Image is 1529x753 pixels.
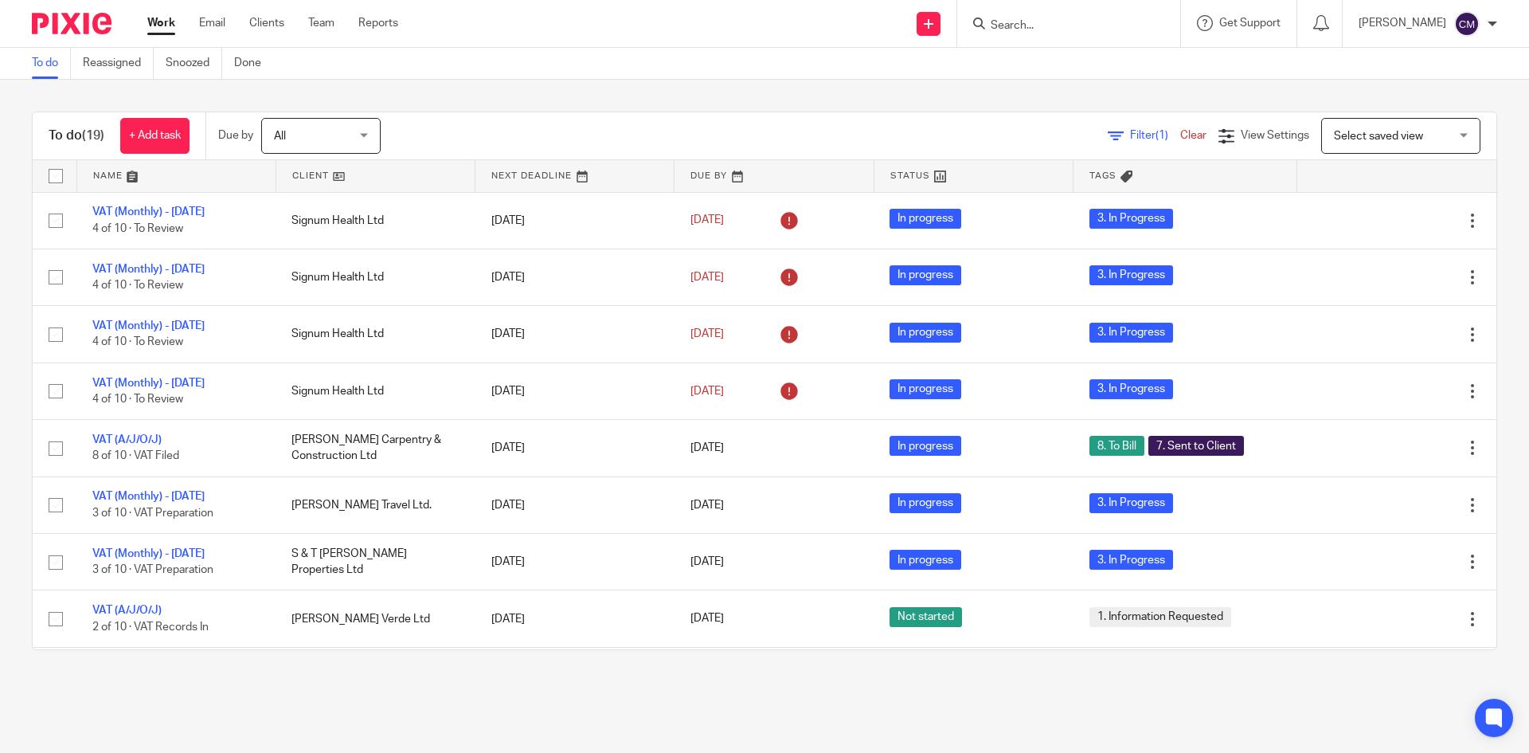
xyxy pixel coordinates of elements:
span: (1) [1156,130,1168,141]
td: [DATE] [475,192,675,249]
a: Reports [358,15,398,31]
a: Work [147,15,175,31]
td: Signum Health Ltd [276,306,475,363]
img: svg%3E [1454,11,1480,37]
a: + Add task [120,118,190,154]
img: Pixie [32,13,111,34]
a: Clients [249,15,284,31]
span: 4 of 10 · To Review [92,337,183,348]
a: Team [308,15,334,31]
td: [DATE] [475,363,675,419]
td: [DATE] [475,306,675,363]
span: [DATE] [690,386,724,397]
span: In progress [890,550,961,570]
span: In progress [890,209,961,229]
span: 3. In Progress [1089,209,1173,229]
span: In progress [890,265,961,285]
span: 3. In Progress [1089,323,1173,343]
a: Clear [1180,130,1206,141]
span: 3. In Progress [1089,550,1173,570]
span: 3 of 10 · VAT Preparation [92,508,213,519]
td: S & T [PERSON_NAME] Properties Ltd [276,534,475,590]
td: [PERSON_NAME] Carpentry & Construction Ltd [276,420,475,477]
span: 4 of 10 · To Review [92,223,183,234]
a: VAT (Monthly) - [DATE] [92,378,205,389]
a: Done [234,48,273,79]
td: [DATE] [475,420,675,477]
span: 3 of 10 · VAT Preparation [92,564,213,575]
span: [DATE] [690,328,724,339]
span: In progress [890,379,961,399]
a: VAT (A/J/O/J) [92,605,162,616]
span: 7. Sent to Client [1148,436,1244,456]
span: 2 of 10 · VAT Records In [92,622,209,633]
td: [DATE] [475,249,675,305]
span: View Settings [1241,130,1309,141]
a: Snoozed [166,48,222,79]
span: All [274,131,286,142]
td: [DATE] [475,477,675,533]
span: [DATE] [690,500,724,511]
span: Tags [1089,171,1116,180]
span: In progress [890,323,961,343]
span: 1. Information Requested [1089,607,1231,627]
span: 3. In Progress [1089,265,1173,285]
span: (19) [82,129,104,142]
a: To do [32,48,71,79]
span: [DATE] [690,614,724,625]
p: [PERSON_NAME] [1359,15,1446,31]
span: In progress [890,493,961,513]
span: [DATE] [690,556,724,567]
span: Filter [1130,130,1180,141]
span: 8 of 10 · VAT Filed [92,451,179,462]
span: In progress [890,436,961,456]
td: Signum Health Ltd [276,192,475,249]
span: Not started [890,607,962,627]
span: Get Support [1219,18,1281,29]
td: [DATE] [475,590,675,647]
td: [PERSON_NAME] Travel Ltd. [276,477,475,533]
a: Reassigned [83,48,154,79]
span: Select saved view [1334,131,1423,142]
td: [DATE] [475,647,675,704]
span: [DATE] [690,215,724,226]
td: Near Me Now Ltd [276,647,475,704]
a: Email [199,15,225,31]
a: VAT (Monthly) - [DATE] [92,264,205,275]
a: VAT (Monthly) - [DATE] [92,548,205,559]
td: Signum Health Ltd [276,363,475,419]
td: Signum Health Ltd [276,249,475,305]
a: VAT (Monthly) - [DATE] [92,320,205,331]
span: [DATE] [690,272,724,283]
span: 3. In Progress [1089,379,1173,399]
span: 3. In Progress [1089,493,1173,513]
input: Search [989,19,1132,33]
span: 4 of 10 · To Review [92,280,183,291]
td: [PERSON_NAME] Verde Ltd [276,590,475,647]
a: VAT (Monthly) - [DATE] [92,206,205,218]
p: Due by [218,127,253,143]
span: 8. To Bill [1089,436,1144,456]
td: [DATE] [475,534,675,590]
span: [DATE] [690,442,724,453]
h1: To do [49,127,104,144]
a: VAT (Monthly) - [DATE] [92,491,205,502]
a: VAT (A/J/O/J) [92,434,162,445]
span: 4 of 10 · To Review [92,394,183,405]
